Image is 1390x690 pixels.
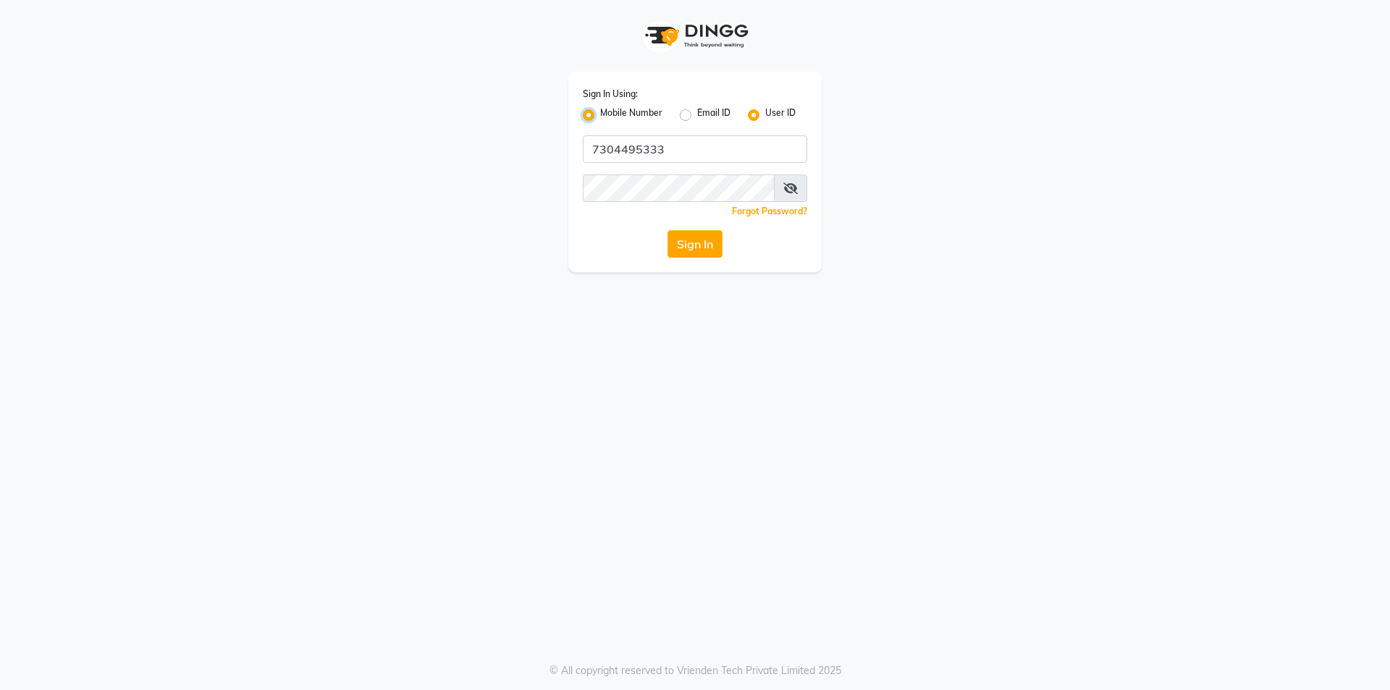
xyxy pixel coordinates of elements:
input: Username [583,135,807,163]
input: Username [583,174,775,202]
button: Sign In [667,230,723,258]
label: Email ID [697,106,730,124]
img: logo1.svg [637,14,753,57]
label: Mobile Number [600,106,662,124]
a: Forgot Password? [732,206,807,216]
label: User ID [765,106,796,124]
label: Sign In Using: [583,88,638,101]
